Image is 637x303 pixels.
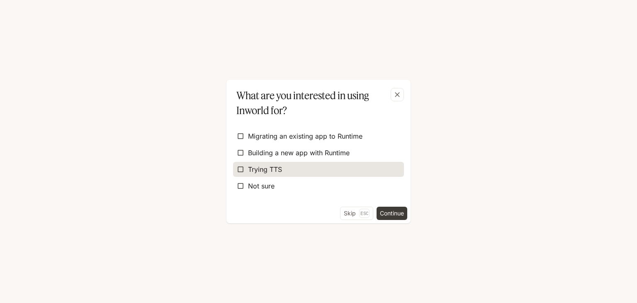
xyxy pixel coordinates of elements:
p: Esc [359,209,370,218]
p: What are you interested in using Inworld for? [236,88,397,118]
button: SkipEsc [340,207,373,220]
button: Continue [377,207,407,220]
span: Not sure [248,181,275,191]
span: Trying TTS [248,164,282,174]
span: Building a new app with Runtime [248,148,350,158]
span: Migrating an existing app to Runtime [248,131,362,141]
